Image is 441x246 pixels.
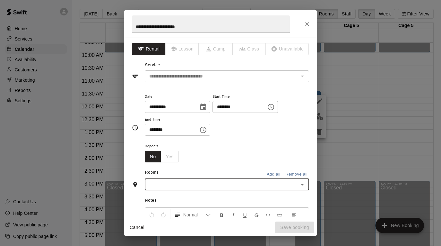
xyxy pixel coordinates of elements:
div: The service of an existing booking cannot be changed [145,70,309,82]
button: Rental [132,43,166,55]
span: Service [145,63,160,67]
span: Date [145,93,210,101]
span: The type of an existing booking cannot be changed [166,43,199,55]
button: Close [301,18,313,30]
button: Remove all [284,169,309,179]
button: Cancel [127,222,147,233]
button: Choose time, selected time is 11:30 AM [264,101,277,114]
button: Format Underline [239,209,250,221]
button: Redo [158,209,169,221]
svg: Service [132,73,138,79]
button: Format Italics [228,209,239,221]
button: Choose time, selected time is 12:00 PM [197,123,210,136]
span: Notes [145,196,309,206]
button: Choose date, selected date is Aug 24, 2025 [197,101,210,114]
span: Repeats [145,142,184,151]
span: Start Time [212,93,278,101]
svg: Timing [132,124,138,131]
button: Add all [263,169,284,179]
span: Normal [183,212,206,218]
button: Formatting Options [172,209,213,221]
span: The type of an existing booking cannot be changed [266,43,309,55]
div: outlined button group [145,151,179,163]
span: The type of an existing booking cannot be changed [199,43,233,55]
button: Undo [146,209,157,221]
button: Left Align [289,209,299,221]
button: Format Bold [216,209,227,221]
button: Insert Code [263,209,273,221]
button: Insert Link [274,209,285,221]
button: No [145,151,161,163]
button: Open [298,180,307,189]
span: Rooms [145,170,159,175]
svg: Rooms [132,181,138,188]
span: The type of an existing booking cannot be changed [233,43,266,55]
button: Format Strikethrough [251,209,262,221]
span: End Time [145,115,210,124]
